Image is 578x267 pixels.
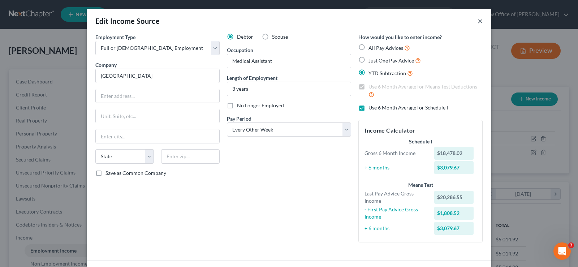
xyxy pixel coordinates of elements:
[434,161,474,174] div: $3,079.67
[368,57,414,64] span: Just One Pay Advice
[361,164,431,171] div: ÷ 6 months
[553,242,571,260] iframe: Intercom live chat
[227,82,351,96] input: ex: 2 years
[361,190,431,204] div: Last Pay Advice Gross Income
[361,206,431,220] div: - First Pay Advice Gross Income
[434,207,474,220] div: $1,808.52
[237,102,284,108] span: No Longer Employed
[368,83,477,90] span: Use 6 Month Average for Means Test Deductions
[227,46,253,54] label: Occupation
[434,191,474,204] div: $20,286.55
[368,45,403,51] span: All Pay Advices
[227,54,351,68] input: --
[105,170,166,176] span: Save as Common Company
[568,242,574,248] span: 3
[95,62,117,68] span: Company
[365,181,476,189] div: Means Test
[161,149,220,164] input: Enter zip...
[95,34,135,40] span: Employment Type
[95,69,220,83] input: Search company by name...
[434,222,474,235] div: $3,079.67
[272,34,288,40] span: Spouse
[96,89,219,103] input: Enter address...
[365,138,476,145] div: Schedule I
[95,16,160,26] div: Edit Income Source
[478,17,483,25] button: ×
[237,34,253,40] span: Debtor
[96,109,219,123] input: Unit, Suite, etc...
[434,147,474,160] div: $18,478.02
[227,116,251,122] span: Pay Period
[365,126,476,135] h5: Income Calculator
[368,104,448,111] span: Use 6 Month Average for Schedule I
[361,150,431,157] div: Gross 6 Month Income
[358,33,442,41] label: How would you like to enter income?
[96,129,219,143] input: Enter city...
[227,74,277,82] label: Length of Employment
[368,70,406,76] span: YTD Subtraction
[361,225,431,232] div: ÷ 6 months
